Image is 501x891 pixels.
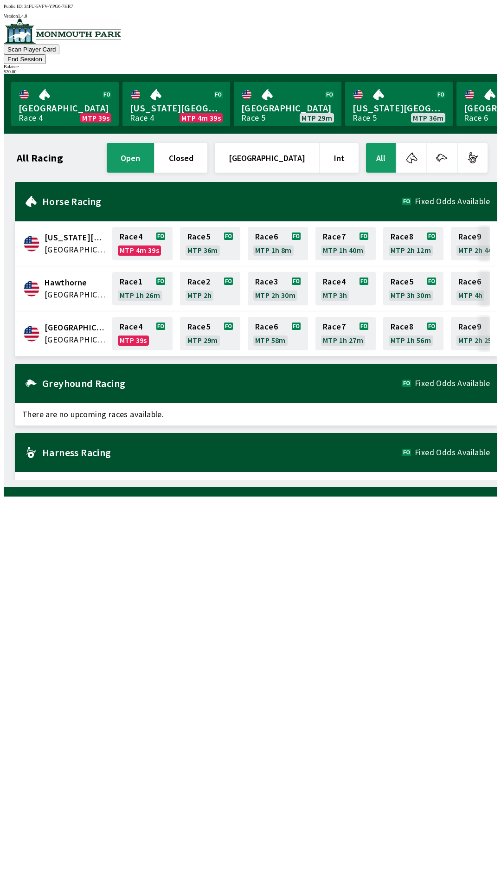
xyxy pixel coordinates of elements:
span: MTP 39s [120,336,147,344]
a: Race7MTP 1h 40m [315,227,376,260]
button: Int [320,143,359,173]
span: MTP 2h 25m [458,336,499,344]
span: Race 6 [255,323,278,330]
span: Race 3 [255,278,278,285]
span: Race 4 [323,278,346,285]
span: Race 7 [323,233,346,240]
span: MTP 4m 39s [120,246,159,254]
span: Fixed Odds Available [415,198,490,205]
span: MTP 39s [82,114,109,122]
span: MTP 29m [302,114,332,122]
button: open [107,143,154,173]
span: Race 5 [187,233,210,240]
a: [US_STATE][GEOGRAPHIC_DATA]Race 4MTP 4m 39s [122,82,230,126]
span: [US_STATE][GEOGRAPHIC_DATA] [130,102,223,114]
span: Race 9 [458,233,481,240]
span: Race 8 [391,323,413,330]
span: MTP 1h 8m [255,246,292,254]
a: [GEOGRAPHIC_DATA]Race 4MTP 39s [11,82,119,126]
a: Race5MTP 36m [180,227,240,260]
span: Race 1 [120,278,142,285]
span: MTP 4m 39s [181,114,221,122]
span: MTP 1h 40m [323,246,363,254]
span: Race 5 [391,278,413,285]
span: 34FU-5VFV-YPG6-7HR7 [24,4,73,9]
div: Balance [4,64,497,69]
h2: Harness Racing [42,449,402,456]
a: Race2MTP 2h [180,272,240,305]
span: [US_STATE][GEOGRAPHIC_DATA] [353,102,445,114]
span: MTP 58m [255,336,286,344]
span: [GEOGRAPHIC_DATA] [241,102,334,114]
span: Race 6 [458,278,481,285]
span: United States [45,289,107,301]
span: MTP 3h 30m [391,291,431,299]
a: Race4MTP 4m 39s [112,227,173,260]
span: Race 4 [120,233,142,240]
span: MTP 3h [323,291,347,299]
span: MTP 2h [187,291,212,299]
a: Race1MTP 1h 26m [112,272,173,305]
div: Race 4 [19,114,43,122]
span: MTP 1h 56m [391,336,431,344]
span: Fixed Odds Available [415,449,490,456]
span: Delaware Park [45,232,107,244]
a: Race4MTP 39s [112,317,173,350]
span: Race 6 [255,233,278,240]
span: MTP 36m [413,114,443,122]
span: Race 2 [187,278,210,285]
span: Race 8 [391,233,413,240]
button: Scan Player Card [4,45,59,54]
button: All [366,143,396,173]
span: Monmouth Park [45,322,107,334]
span: Fixed Odds Available [415,380,490,387]
span: MTP 2h 30m [255,291,295,299]
a: Race7MTP 1h 27m [315,317,376,350]
div: Version 1.4.0 [4,13,497,19]
h2: Greyhound Racing [42,380,402,387]
span: MTP 36m [187,246,218,254]
a: Race8MTP 1h 56m [383,317,443,350]
a: Race4MTP 3h [315,272,376,305]
a: Race6MTP 1h 8m [248,227,308,260]
span: Race 5 [187,323,210,330]
span: Race 4 [120,323,142,330]
a: Race6MTP 58m [248,317,308,350]
h1: All Racing [17,154,63,161]
div: Race 6 [464,114,488,122]
a: Race8MTP 2h 12m [383,227,443,260]
span: MTP 4h [458,291,482,299]
span: Hawthorne [45,277,107,289]
span: United States [45,334,107,346]
button: closed [155,143,207,173]
img: venue logo [4,19,121,44]
span: MTP 2h 44m [458,246,499,254]
h2: Horse Racing [42,198,402,205]
span: Race 9 [458,323,481,330]
a: Race5MTP 29m [180,317,240,350]
span: MTP 2h 12m [391,246,431,254]
button: [GEOGRAPHIC_DATA] [215,143,319,173]
span: MTP 1h 27m [323,336,363,344]
div: Race 5 [241,114,265,122]
span: There are no upcoming races available. [15,472,497,494]
div: Race 5 [353,114,377,122]
span: Race 7 [323,323,346,330]
a: Race3MTP 2h 30m [248,272,308,305]
a: [GEOGRAPHIC_DATA]Race 5MTP 29m [234,82,341,126]
span: United States [45,244,107,256]
div: Race 4 [130,114,154,122]
span: [GEOGRAPHIC_DATA] [19,102,111,114]
span: There are no upcoming races available. [15,403,497,426]
a: Race5MTP 3h 30m [383,272,443,305]
div: $ 20.00 [4,69,497,74]
span: MTP 29m [187,336,218,344]
div: Public ID: [4,4,497,9]
span: MTP 1h 26m [120,291,160,299]
button: End Session [4,54,46,64]
a: [US_STATE][GEOGRAPHIC_DATA]Race 5MTP 36m [345,82,453,126]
